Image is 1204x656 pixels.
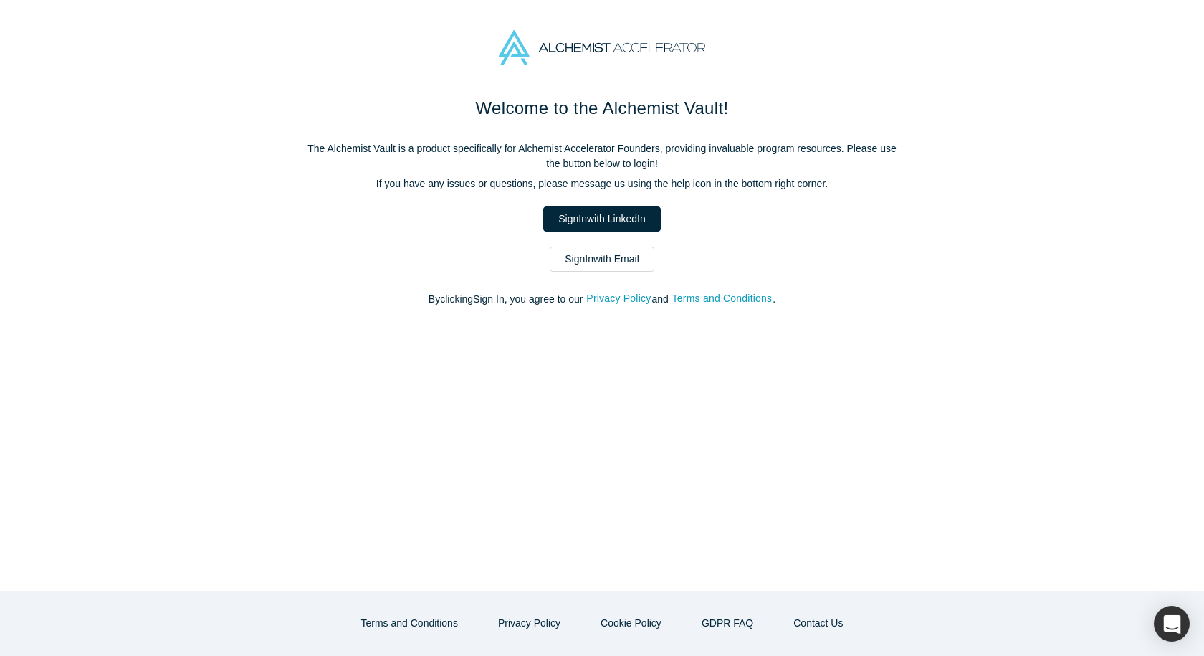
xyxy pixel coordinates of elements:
[550,247,654,272] a: SignInwith Email
[301,141,903,171] p: The Alchemist Vault is a product specifically for Alchemist Accelerator Founders, providing inval...
[687,611,768,636] a: GDPR FAQ
[586,290,651,307] button: Privacy Policy
[778,611,858,636] button: Contact Us
[543,206,660,232] a: SignInwith LinkedIn
[346,611,473,636] button: Terms and Conditions
[301,292,903,307] p: By clicking Sign In , you agree to our and .
[301,176,903,191] p: If you have any issues or questions, please message us using the help icon in the bottom right co...
[672,290,773,307] button: Terms and Conditions
[301,95,903,121] h1: Welcome to the Alchemist Vault!
[586,611,677,636] button: Cookie Policy
[483,611,575,636] button: Privacy Policy
[499,30,705,65] img: Alchemist Accelerator Logo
